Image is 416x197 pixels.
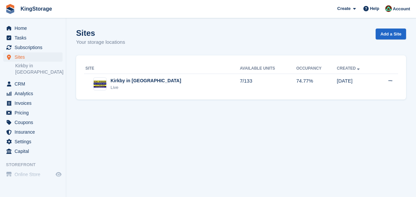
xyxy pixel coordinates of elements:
[55,170,63,178] a: Preview store
[15,118,54,127] span: Coupons
[15,147,54,156] span: Capital
[3,98,63,108] a: menu
[296,74,337,94] td: 74.77%
[111,77,181,84] div: Kirkby in [GEOGRAPHIC_DATA]
[15,170,54,179] span: Online Store
[15,89,54,98] span: Analytics
[3,170,63,179] a: menu
[393,6,410,12] span: Account
[337,74,376,94] td: [DATE]
[3,147,63,156] a: menu
[15,63,63,75] a: Kirkby in [GEOGRAPHIC_DATA]
[94,81,106,88] img: Image of Kirkby in Ashfield site
[15,24,54,33] span: Home
[3,52,63,62] a: menu
[337,66,361,71] a: Created
[385,5,392,12] img: John King
[3,33,63,42] a: menu
[3,89,63,98] a: menu
[3,127,63,137] a: menu
[15,137,54,146] span: Settings
[3,24,63,33] a: menu
[3,137,63,146] a: menu
[3,108,63,117] a: menu
[15,79,54,89] span: CRM
[76,29,125,37] h1: Sites
[240,74,296,94] td: 7/133
[76,38,125,46] p: Your storage locations
[18,3,55,14] a: KingStorage
[6,162,66,168] span: Storefront
[15,98,54,108] span: Invoices
[240,63,296,74] th: Available Units
[15,43,54,52] span: Subscriptions
[15,108,54,117] span: Pricing
[376,29,406,39] a: Add a Site
[84,63,240,74] th: Site
[3,43,63,52] a: menu
[3,79,63,89] a: menu
[3,118,63,127] a: menu
[296,63,337,74] th: Occupancy
[337,5,350,12] span: Create
[370,5,379,12] span: Help
[15,33,54,42] span: Tasks
[15,127,54,137] span: Insurance
[15,52,54,62] span: Sites
[5,4,15,14] img: stora-icon-8386f47178a22dfd0bd8f6a31ec36ba5ce8667c1dd55bd0f319d3a0aa187defe.svg
[111,84,181,91] div: Live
